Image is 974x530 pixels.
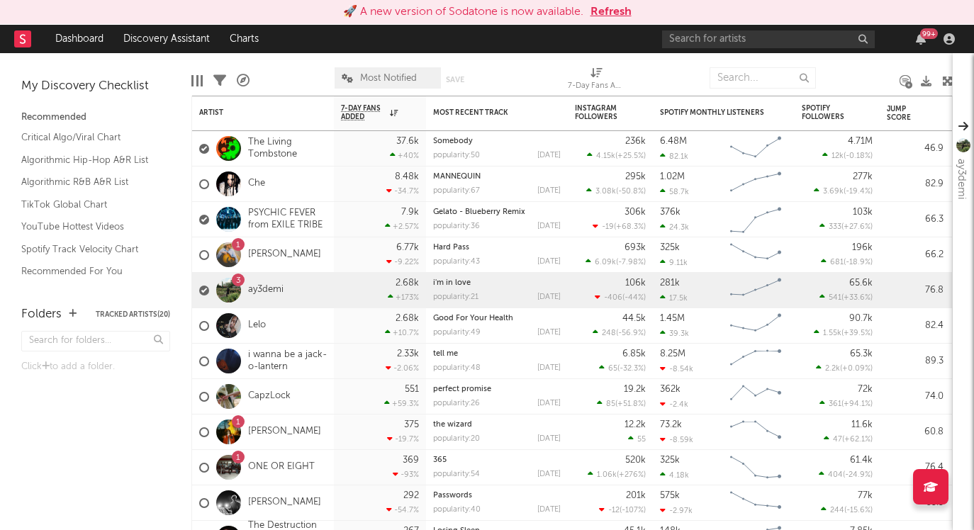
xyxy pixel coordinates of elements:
[433,173,561,181] div: MANNEQUIN
[625,208,646,217] div: 306k
[405,385,419,394] div: 551
[660,187,689,196] div: 58.7k
[829,223,841,231] span: 333
[814,186,873,196] div: ( )
[248,178,265,190] a: Che
[842,365,871,373] span: +0.09 %
[396,278,419,288] div: 2.68k
[191,60,203,101] div: Edit Columns
[852,243,873,252] div: 196k
[393,470,419,479] div: -93 %
[619,471,644,479] span: +276 %
[846,507,871,514] span: -15.6 %
[21,197,156,213] a: TikTok Global Chart
[625,420,646,429] div: 12.2k
[386,363,419,373] div: -2.06 %
[833,436,842,444] span: 47
[395,172,419,181] div: 8.48k
[248,426,321,438] a: [PERSON_NAME]
[248,497,321,509] a: [PERSON_NAME]
[433,492,472,500] a: Passwords
[590,4,632,21] button: Refresh
[433,456,561,464] div: 365
[846,259,871,266] span: -18.9 %
[660,329,689,338] div: 39.3k
[622,349,646,359] div: 6.85k
[724,131,788,167] svg: Chart title
[851,420,873,429] div: 11.6k
[21,219,156,235] a: YouTube Hottest Videos
[537,152,561,159] div: [DATE]
[588,470,646,479] div: ( )
[433,400,480,407] div: popularity: 26
[887,317,944,334] div: 82.4
[660,349,685,359] div: 8.25M
[953,159,970,199] div: ay3demi
[724,485,788,521] svg: Chart title
[660,400,688,409] div: -2.4k
[341,104,386,121] span: 7-Day Fans Added
[433,152,480,159] div: popularity: 50
[616,223,644,231] span: +68.3 %
[213,60,226,101] div: Filters
[537,329,561,337] div: [DATE]
[625,243,646,252] div: 693k
[850,349,873,359] div: 65.3k
[433,329,481,337] div: popularity: 49
[662,30,875,48] input: Search for artists
[887,140,944,157] div: 46.9
[816,363,873,373] div: ( )
[618,259,644,266] span: -7.98 %
[724,379,788,415] svg: Chart title
[433,222,480,230] div: popularity: 36
[617,152,644,160] span: +25.5 %
[887,105,922,122] div: Jump Score
[597,471,617,479] span: 1.06k
[724,237,788,273] svg: Chart title
[660,506,693,515] div: -2.97k
[568,60,625,101] div: 7-Day Fans Added (7-Day Fans Added)
[823,329,841,337] span: 1.55k
[21,174,156,190] a: Algorithmic R&B A&R List
[587,151,646,160] div: ( )
[819,399,873,408] div: ( )
[660,314,685,323] div: 1.45M
[593,328,646,337] div: ( )
[593,222,646,231] div: ( )
[220,25,269,53] a: Charts
[248,284,284,296] a: ay3demi
[660,208,681,217] div: 376k
[433,187,480,195] div: popularity: 67
[575,104,625,121] div: Instagram Followers
[360,74,417,83] span: Most Notified
[537,506,561,514] div: [DATE]
[21,78,170,95] div: My Discovery Checklist
[920,28,938,39] div: 99 +
[537,222,561,230] div: [DATE]
[595,259,616,266] span: 6.09k
[433,244,561,252] div: Hard Pass
[602,329,616,337] span: 248
[849,278,873,288] div: 65.6k
[916,33,926,45] button: 99+
[386,257,419,266] div: -9.22 %
[433,137,473,145] a: Somebody
[625,172,646,181] div: 295k
[248,137,327,161] a: The Living Tombstone
[622,314,646,323] div: 44.5k
[433,421,472,429] a: the wizard
[821,257,873,266] div: ( )
[537,435,561,443] div: [DATE]
[248,349,327,373] a: i wanna be a jack-o-lantern
[433,258,480,266] div: popularity: 43
[846,188,871,196] span: -19.4 %
[846,152,871,160] span: -0.18 %
[845,471,871,479] span: -24.9 %
[21,359,170,376] div: Click to add a folder.
[386,186,419,196] div: -34.7 %
[21,331,170,351] input: Search for folders...
[599,505,646,514] div: ( )
[832,152,844,160] span: 12k
[433,293,478,301] div: popularity: 21
[814,328,873,337] div: ( )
